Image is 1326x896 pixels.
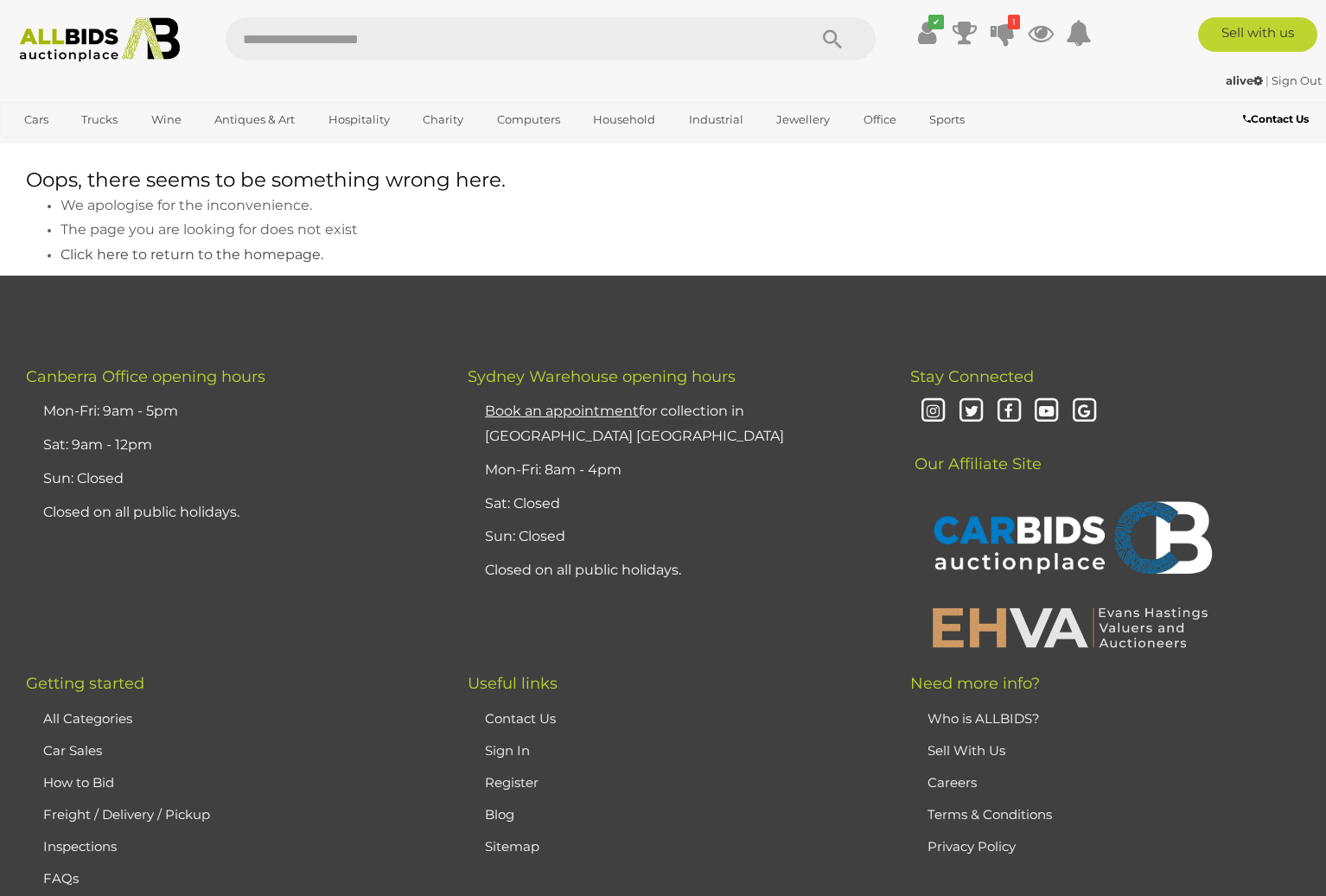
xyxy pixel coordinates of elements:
a: Sports [918,105,976,134]
li: Closed on all public holidays. [481,554,866,588]
li: Sun: Closed [481,520,866,554]
h1: Oops, there seems to be something wrong here. [26,169,1300,191]
i: Twitter [956,397,986,427]
a: Car Sales [43,742,102,759]
a: Sign Out [1272,73,1322,87]
a: Hospitality [317,105,401,134]
li: Closed on all public holidays. [39,496,424,530]
a: FAQs [43,870,79,886]
a: Contact Us [1243,110,1313,129]
a: Trucks [70,105,129,134]
a: alive [1226,73,1265,87]
a: Computers [486,105,571,134]
a: Industrial [678,105,755,134]
a: Book an appointmentfor collection in [GEOGRAPHIC_DATA] [GEOGRAPHIC_DATA] [485,403,784,444]
a: Household [582,105,666,134]
a: Charity [411,105,475,134]
span: Sydney Warehouse opening hours [468,367,736,386]
a: Terms & Conditions [928,806,1052,823]
span: Getting started [26,674,144,693]
a: Click here to return to the homepage. [61,248,323,262]
a: Inspections [43,838,117,855]
img: Allbids.com.au [10,17,190,62]
li: Sat: Closed [481,487,866,521]
a: Cars [13,105,60,134]
span: Need more info? [910,674,1040,693]
span: Canberra Office opening hours [26,367,265,386]
a: Register [485,774,539,791]
i: Youtube [1032,397,1062,427]
a: Contact Us [485,710,556,727]
button: Search [789,17,876,60]
span: Useful links [468,674,558,693]
a: ✔ [914,17,940,48]
b: Contact Us [1243,112,1309,125]
a: 1 [990,17,1016,48]
a: Wine [140,105,193,134]
img: CARBIDS Auctionplace [923,483,1217,597]
a: Jewellery [765,105,841,134]
a: How to Bid [43,774,114,791]
img: EHVA | Evans Hastings Valuers and Auctioneers [923,605,1217,650]
li: Sat: 9am - 12pm [39,429,424,462]
a: Privacy Policy [928,838,1016,855]
span: Stay Connected [910,367,1034,386]
i: Google [1069,397,1100,427]
a: Antiques & Art [203,105,306,134]
a: Blog [485,806,514,823]
li: Mon-Fri: 9am - 5pm [39,395,424,429]
i: 1 [1008,15,1020,29]
i: Instagram [919,397,949,427]
a: Who is ALLBIDS? [928,710,1040,727]
span: The page you are looking for does not exist [61,221,358,238]
a: Careers [928,774,977,791]
li: Sun: Closed [39,462,424,496]
a: All Categories [43,710,132,727]
a: Sell With Us [928,742,1005,759]
i: ✔ [928,15,944,29]
a: Sign In [485,742,530,759]
i: Facebook [994,397,1024,427]
a: Sell with us [1198,17,1317,52]
span: Click here to return to the homepage. [61,246,323,263]
a: Office [852,105,908,134]
span: We apologise for the inconvenience. [61,197,312,213]
a: [GEOGRAPHIC_DATA] [13,135,158,163]
strong: alive [1226,73,1263,87]
u: Book an appointment [485,403,639,419]
a: Sitemap [485,838,539,855]
span: | [1265,73,1269,87]
span: Our Affiliate Site [910,429,1042,473]
a: Freight / Delivery / Pickup [43,806,210,823]
li: Mon-Fri: 8am - 4pm [481,454,866,487]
